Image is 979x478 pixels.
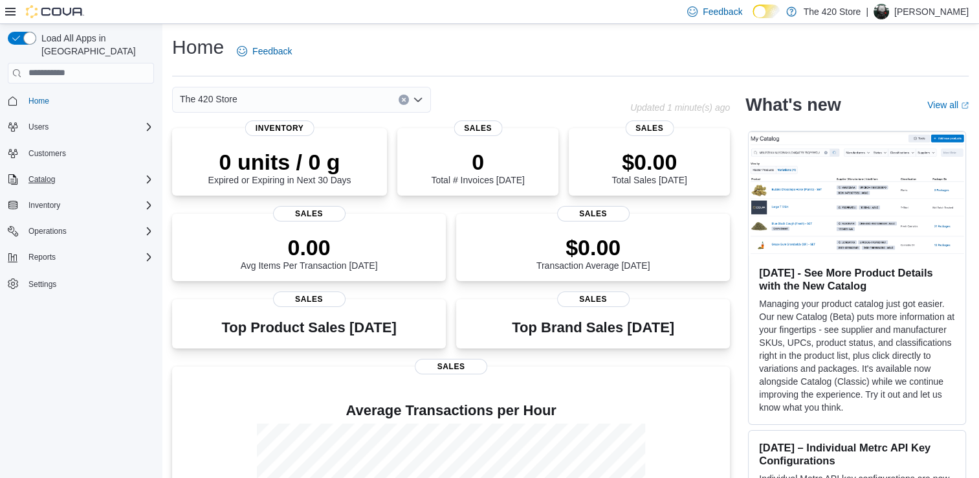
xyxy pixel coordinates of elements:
span: Reports [28,252,56,262]
span: Sales [273,291,346,307]
button: Operations [3,222,159,240]
span: Operations [28,226,67,236]
p: Managing your product catalog just got easier. Our new Catalog (Beta) puts more information at yo... [759,297,955,414]
div: Transaction Average [DATE] [536,234,650,271]
span: Catalog [28,174,55,185]
button: Reports [23,249,61,265]
span: Catalog [23,172,154,187]
span: Feedback [703,5,742,18]
p: 0 units / 0 g [208,149,351,175]
button: Open list of options [413,95,423,105]
p: The 420 Store [803,4,861,19]
span: Inventory [245,120,314,136]
h3: [DATE] - See More Product Details with the New Catalog [759,266,955,292]
button: Inventory [23,198,65,213]
button: Catalog [3,170,159,188]
span: Feedback [252,45,292,58]
span: Settings [28,279,56,290]
p: $0.00 [536,234,650,260]
span: Sales [625,120,674,136]
button: Settings [3,274,159,293]
span: Home [23,93,154,109]
span: The 420 Store [180,91,237,107]
span: Inventory [23,198,154,213]
span: Users [23,119,154,135]
span: Inventory [28,200,60,211]
button: Inventory [3,196,159,214]
span: Customers [23,145,154,161]
span: Home [28,96,49,106]
nav: Complex example [8,86,154,327]
span: Customers [28,148,66,159]
img: Cova [26,5,84,18]
a: Customers [23,146,71,161]
span: Sales [557,206,630,222]
p: 0.00 [241,234,378,260]
h3: Top Product Sales [DATE] [221,320,396,336]
button: Clear input [399,95,409,105]
div: Avg Items Per Transaction [DATE] [241,234,378,271]
span: Users [28,122,49,132]
div: Jeroen Brasz [874,4,889,19]
span: Operations [23,223,154,239]
div: Expired or Expiring in Next 30 Days [208,149,351,185]
svg: External link [961,102,969,109]
button: Reports [3,248,159,266]
h3: [DATE] – Individual Metrc API Key Configurations [759,441,955,467]
h1: Home [172,34,224,60]
h4: Average Transactions per Hour [182,403,720,418]
p: 0 [431,149,524,175]
input: Dark Mode [753,5,780,18]
span: Sales [273,206,346,222]
button: Customers [3,144,159,163]
span: Sales [454,120,502,136]
button: Users [3,118,159,136]
a: Feedback [232,38,297,64]
span: Settings [23,275,154,291]
a: Settings [23,277,61,292]
p: $0.00 [611,149,687,175]
a: View allExternal link [927,100,969,110]
p: [PERSON_NAME] [894,4,969,19]
span: Sales [415,359,487,374]
p: Updated 1 minute(s) ago [630,102,730,113]
button: Catalog [23,172,60,187]
button: Home [3,91,159,110]
span: Sales [557,291,630,307]
div: Total # Invoices [DATE] [431,149,524,185]
span: Load All Apps in [GEOGRAPHIC_DATA] [36,32,154,58]
h2: What's new [745,95,841,115]
span: Reports [23,249,154,265]
h3: Top Brand Sales [DATE] [512,320,674,336]
div: Total Sales [DATE] [611,149,687,185]
button: Users [23,119,54,135]
button: Operations [23,223,72,239]
a: Home [23,93,54,109]
p: | [866,4,868,19]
